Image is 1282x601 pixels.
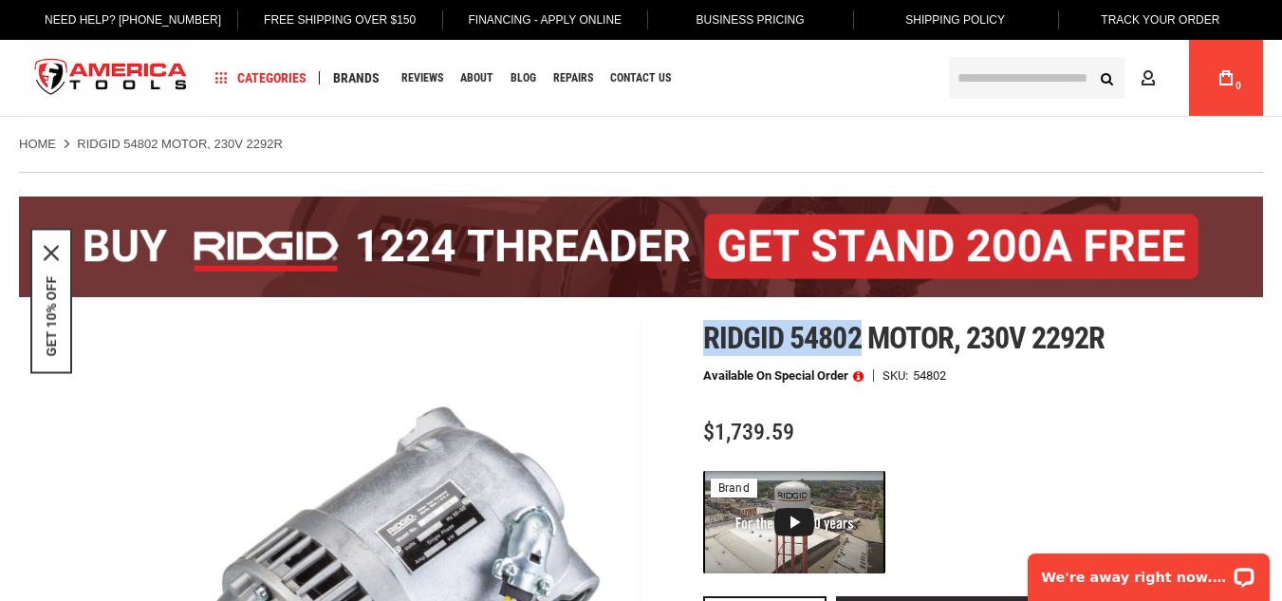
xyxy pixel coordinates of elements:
[460,72,493,84] span: About
[44,275,59,356] button: GET 10% OFF
[545,66,602,91] a: Repairs
[44,245,59,260] button: Close
[44,245,59,260] svg: close icon
[19,136,56,153] a: Home
[215,71,307,85] span: Categories
[333,71,380,85] span: Brands
[1015,541,1282,601] iframe: LiveChat chat widget
[325,66,388,91] a: Brands
[77,137,283,151] strong: RIDGID 54802 MOTOR, 230V 2292R
[393,66,452,91] a: Reviews
[511,72,536,84] span: Blog
[553,72,593,84] span: Repairs
[1236,81,1241,91] span: 0
[502,66,545,91] a: Blog
[883,369,913,382] strong: SKU
[19,197,1263,297] img: BOGO: Buy the RIDGID® 1224 Threader (26092), get the 92467 200A Stand FREE!
[703,320,1105,356] span: Ridgid 54802 motor, 230v 2292r
[1208,40,1244,116] a: 0
[602,66,679,91] a: Contact Us
[913,369,946,382] div: 54802
[19,43,203,114] a: store logo
[19,43,203,114] img: America Tools
[905,13,1005,27] span: Shipping Policy
[610,72,671,84] span: Contact Us
[401,72,443,84] span: Reviews
[703,419,794,445] span: $1,739.59
[703,369,864,383] p: Available on Special Order
[452,66,502,91] a: About
[207,66,315,91] a: Categories
[1088,60,1124,96] button: Search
